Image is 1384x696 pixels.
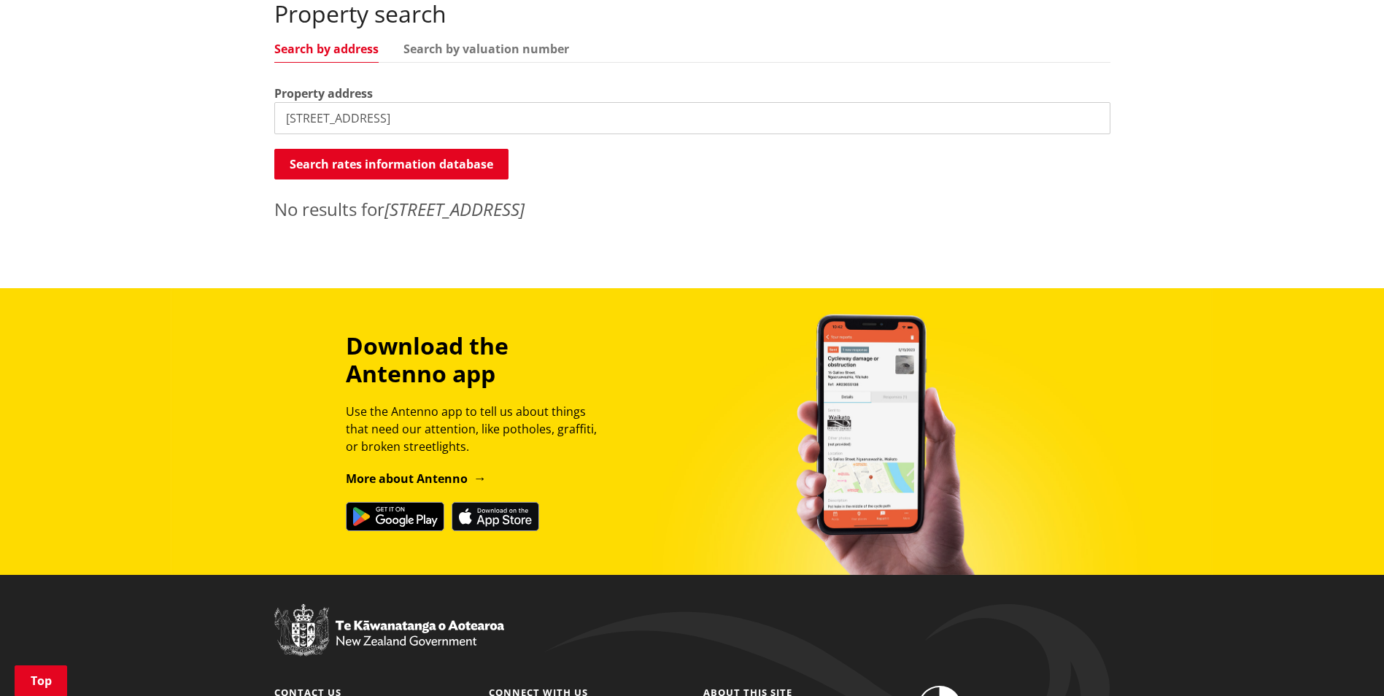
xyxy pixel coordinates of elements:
[274,85,373,102] label: Property address
[274,43,379,55] a: Search by address
[452,502,539,531] img: Download on the App Store
[403,43,569,55] a: Search by valuation number
[274,102,1110,134] input: e.g. Duke Street NGARUAWAHIA
[346,332,610,388] h3: Download the Antenno app
[274,637,504,650] a: New Zealand Government
[1317,635,1369,687] iframe: Messenger Launcher
[274,604,504,657] img: New Zealand Government
[346,502,444,531] img: Get it on Google Play
[346,471,487,487] a: More about Antenno
[274,196,1110,223] p: No results for
[274,149,509,179] button: Search rates information database
[384,197,525,221] em: [STREET_ADDRESS]
[346,403,610,455] p: Use the Antenno app to tell us about things that need our attention, like potholes, graffiti, or ...
[15,665,67,696] a: Top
